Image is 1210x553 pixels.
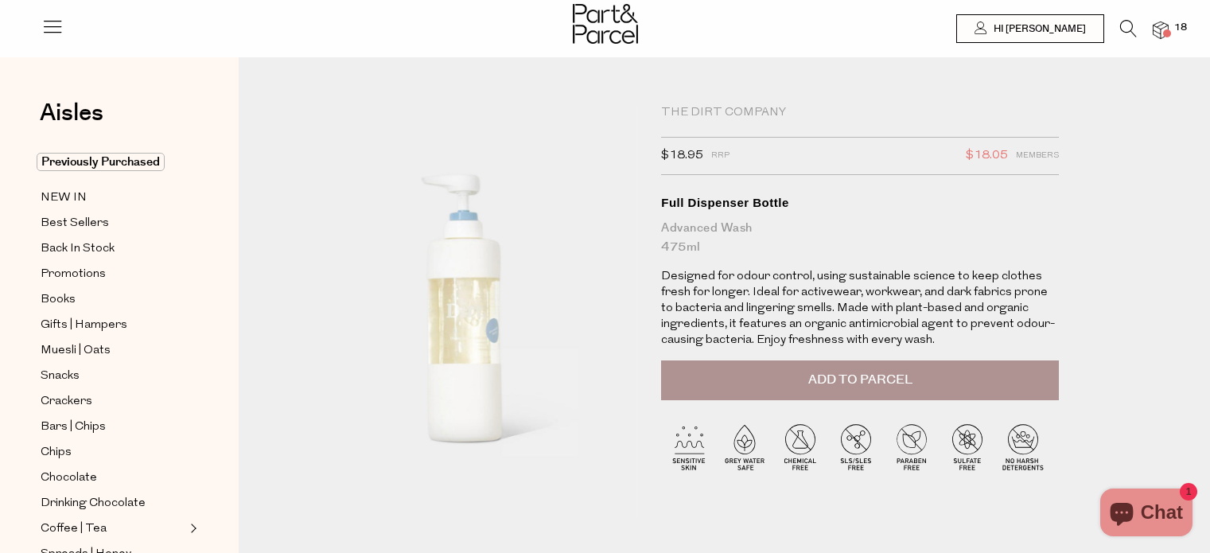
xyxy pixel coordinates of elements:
span: Gifts | Hampers [41,316,127,335]
a: NEW IN [41,188,185,208]
a: Chips [41,442,185,462]
span: Chocolate [41,469,97,488]
span: Add to Parcel [808,371,912,389]
a: Crackers [41,391,185,411]
span: $18.05 [966,146,1008,166]
a: Hi [PERSON_NAME] [956,14,1104,43]
span: Coffee | Tea [41,520,107,539]
span: Members [1016,146,1059,166]
a: Coffee | Tea [41,519,185,539]
span: Chips [41,443,72,462]
a: Back In Stock [41,239,185,259]
a: Best Sellers [41,213,185,233]
a: Drinking Chocolate [41,493,185,513]
inbox-online-store-chat: Shopify online store chat [1095,489,1197,540]
a: Chocolate [41,468,185,488]
div: Full Dispenser Bottle [661,195,1059,211]
span: Books [41,290,76,310]
span: NEW IN [41,189,87,208]
button: Expand/Collapse Coffee | Tea [186,519,197,538]
span: Snacks [41,367,80,386]
span: Crackers [41,392,92,411]
a: Gifts | Hampers [41,315,185,335]
span: Hi [PERSON_NAME] [990,22,1086,36]
span: Aisles [40,95,103,130]
a: 18 [1153,21,1169,38]
p: Designed for odour control, using sustainable science to keep clothes fresh for longer. Ideal for... [661,269,1059,349]
span: RRP [711,146,730,166]
img: P_P-ICONS-Live_Bec_V11_Paraben_Free.svg [884,419,940,474]
a: Promotions [41,264,185,284]
span: Back In Stock [41,240,115,259]
span: $18.95 [661,146,703,166]
div: Advanced Wash 475ml [661,219,1059,257]
a: Muesli | Oats [41,341,185,360]
span: 18 [1170,21,1191,35]
img: Full Dispenser Bottle [286,105,637,519]
span: Drinking Chocolate [41,494,146,513]
span: Muesli | Oats [41,341,111,360]
img: P_P-ICONS-Live_Bec_V11_Sulfate_Free.svg [940,419,995,474]
img: Part&Parcel [573,4,638,44]
img: P_P-ICONS-Live_Bec_V11_Grey_Water_Safe.svg [717,419,772,474]
a: Books [41,290,185,310]
span: Best Sellers [41,214,109,233]
a: Aisles [40,101,103,141]
a: Snacks [41,366,185,386]
img: P_P-ICONS-Live_Bec_V11_SLS-SLES_Free.svg [828,419,884,474]
a: Bars | Chips [41,417,185,437]
button: Add to Parcel [661,360,1059,400]
img: P_P-ICONS-Live_Bec_V11_Sensitive_Skin.svg [661,419,717,474]
img: P_P-ICONS-Live_Bec_V11_Chemical_Free.svg [772,419,828,474]
a: Previously Purchased [41,153,185,172]
span: Promotions [41,265,106,284]
span: Previously Purchased [37,153,165,171]
span: Bars | Chips [41,418,106,437]
img: P_P-ICONS-Live_Bec_V11_No_Harsh_Detergents.svg [995,419,1051,474]
div: The Dirt Company [661,105,1059,121]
